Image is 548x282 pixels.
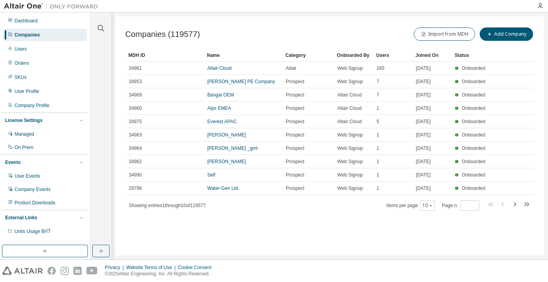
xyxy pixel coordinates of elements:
[207,119,237,124] a: Everest APAC
[462,186,485,191] span: Onboarded
[125,30,200,39] span: Companies (119577)
[15,131,34,137] div: Managed
[129,132,142,138] span: 34963
[15,102,49,109] div: Company Profile
[337,145,363,151] span: Web Signup
[416,145,431,151] span: [DATE]
[376,158,379,165] span: 1
[376,118,379,125] span: 5
[376,145,379,151] span: 1
[462,65,485,71] span: Onboarded
[337,158,363,165] span: Web Signup
[416,132,431,138] span: [DATE]
[416,185,431,191] span: [DATE]
[285,49,331,62] div: Category
[5,117,42,124] div: License Settings
[60,267,69,275] img: instagram.svg
[129,118,142,125] span: 34975
[128,49,201,62] div: MDH ID
[207,186,239,191] a: Water-Gen Ltd.
[15,60,29,66] div: Orders
[376,78,379,85] span: 7
[415,49,448,62] div: Joined On
[376,172,379,178] span: 1
[15,46,27,52] div: Users
[5,215,37,221] div: External Links
[207,146,258,151] a: [PERSON_NAME] _gml
[2,267,43,275] img: altair_logo.svg
[416,78,431,85] span: [DATE]
[462,172,485,178] span: Onboarded
[286,145,304,151] span: Prospect
[416,105,431,111] span: [DATE]
[455,49,488,62] div: Status
[129,172,142,178] span: 34990
[129,185,142,191] span: 29796
[5,159,20,166] div: Events
[376,185,379,191] span: 1
[462,159,485,164] span: Onboarded
[286,172,304,178] span: Prospect
[207,159,246,164] a: [PERSON_NAME]
[416,65,431,71] span: [DATE]
[105,271,216,277] p: © 2025 Altair Engineering, Inc. All Rights Reserved.
[129,158,142,165] span: 34962
[105,264,126,271] div: Privacy
[286,158,304,165] span: Prospect
[480,27,533,41] button: Add Company
[416,92,431,98] span: [DATE]
[416,172,431,178] span: [DATE]
[73,267,82,275] img: linkedin.svg
[376,65,384,71] span: 165
[15,74,27,80] div: SKUs
[376,49,409,62] div: Users
[376,105,379,111] span: 1
[178,264,216,271] div: Cookie Consent
[462,79,485,84] span: Onboarded
[416,118,431,125] span: [DATE]
[462,132,485,138] span: Onboarded
[286,105,304,111] span: Prospect
[15,144,33,151] div: On Prem
[207,106,231,111] a: Alps EMEA
[387,200,435,211] span: Items per page
[337,185,363,191] span: Web Signup
[462,92,485,98] span: Onboarded
[207,65,232,71] a: Altair Cloud
[15,229,51,234] span: Units Usage BI
[129,78,142,85] span: 34953
[286,185,304,191] span: Prospect
[337,172,363,178] span: Web Signup
[337,105,362,111] span: Altair Cloud
[207,92,234,98] a: Bangal OEM
[207,132,246,138] a: [PERSON_NAME]
[129,203,206,208] span: Showing entries 1 through 10 of 119577
[337,78,363,85] span: Web Signup
[337,65,363,71] span: Web Signup
[15,18,38,24] div: Dashboard
[414,27,475,41] button: Import from MDH
[376,132,379,138] span: 1
[15,88,39,95] div: User Profile
[337,49,370,62] div: Onboarded By
[129,145,142,151] span: 34964
[462,106,485,111] span: Onboarded
[422,202,433,209] button: 10
[129,92,142,98] span: 34969
[286,132,304,138] span: Prospect
[47,267,56,275] img: facebook.svg
[207,49,279,62] div: Name
[207,172,216,178] a: Self
[376,92,379,98] span: 7
[129,105,142,111] span: 34960
[4,2,102,10] img: Altair One
[15,200,55,206] div: Product Downloads
[15,186,50,193] div: Company Events
[15,173,40,179] div: User Events
[15,32,40,38] div: Companies
[462,119,485,124] span: Onboarded
[337,92,362,98] span: Altair Cloud
[286,65,296,71] span: Altair
[286,118,304,125] span: Prospect
[207,79,275,84] a: [PERSON_NAME] PE Company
